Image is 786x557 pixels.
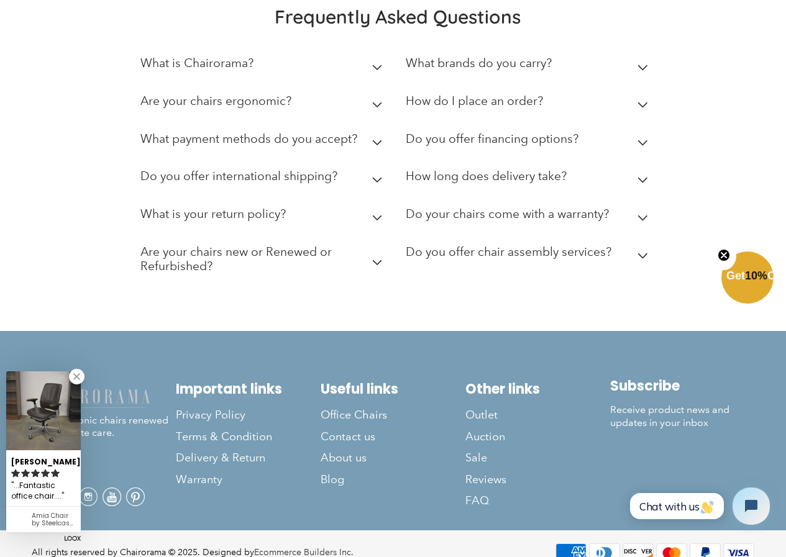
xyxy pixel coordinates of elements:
summary: Are your chairs new or Renewed or Refurbished? [140,236,388,288]
h2: Do you offer chair assembly services? [406,245,611,259]
div: [PERSON_NAME] [11,452,76,468]
a: Warranty [176,469,321,490]
div: ...Fantastic office chair.... [11,479,76,503]
span: Sale [465,451,487,465]
summary: What payment methods do you accept? [140,123,388,161]
summary: What is Chairorama? [140,47,388,85]
div: Amia Chair by Steelcase-Blue (Renewed) [32,512,76,527]
summary: Do your chairs come with a warranty? [406,198,653,236]
h2: How long does delivery take? [406,169,567,183]
a: Terms & Condition [176,426,321,447]
p: Receive product news and updates in your inbox [610,404,755,430]
span: About us [321,451,367,465]
span: Terms & Condition [176,430,272,444]
summary: Do you offer financing options? [406,123,653,161]
svg: rating icon full [21,469,30,478]
span: Office Chairs [321,408,387,422]
a: Privacy Policy [176,404,321,425]
a: FAQ [465,490,610,511]
a: Contact us [321,426,465,447]
a: Outlet [465,404,610,425]
summary: Do you offer chair assembly services? [406,236,653,274]
a: Sale [465,447,610,468]
h2: What brands do you carry? [406,56,552,70]
h2: Useful links [321,381,465,397]
h2: Important links [176,381,321,397]
h2: Other links [465,381,610,397]
span: FAQ [465,494,489,508]
span: Auction [465,430,505,444]
span: Warranty [176,473,222,487]
h2: Do you offer financing options? [406,132,578,146]
span: Reviews [465,473,506,487]
h2: Are your chairs ergonomic? [140,94,291,108]
svg: rating icon full [11,469,20,478]
h2: Do you offer international shipping? [140,169,337,183]
summary: Are your chairs ergonomic? [140,85,388,123]
summary: How do I place an order? [406,85,653,123]
iframe: Tidio Chat [616,477,780,535]
a: Auction [465,426,610,447]
h2: How do I place an order? [406,94,543,108]
svg: rating icon full [41,469,50,478]
h2: What is your return policy? [140,207,286,221]
img: chairorama [32,387,156,409]
a: Blog [321,469,465,490]
button: Close teaser [711,242,736,270]
h2: Frequently Asked Questions [140,5,655,29]
a: Office Chairs [321,404,465,425]
summary: What brands do you carry? [406,47,653,85]
a: About us [321,447,465,468]
a: Delivery & Return [176,447,321,468]
h2: Subscribe [610,378,755,394]
a: Reviews [465,469,610,490]
h2: Are your chairs new or Renewed or Refurbished? [140,245,388,273]
span: Get Off [726,269,784,282]
span: Blog [321,473,344,487]
span: Privacy Policy [176,408,245,422]
summary: What is your return policy? [140,198,388,236]
h2: What is Chairorama? [140,56,254,70]
img: Milton B. review of Amia Chair by Steelcase-Blue (Renewed) [6,371,81,450]
h2: Do your chairs come with a warranty? [406,207,609,221]
summary: How long does delivery take? [406,160,653,198]
svg: rating icon full [51,469,60,478]
h2: What payment methods do you accept? [140,132,357,146]
summary: Do you offer international shipping? [140,160,388,198]
svg: rating icon full [31,469,40,478]
span: Outlet [465,408,498,422]
span: Delivery & Return [176,451,265,465]
h4: Folow us [32,464,176,479]
span: 10% [745,269,767,282]
div: Get10%OffClose teaser [721,253,774,305]
span: Contact us [321,430,375,444]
